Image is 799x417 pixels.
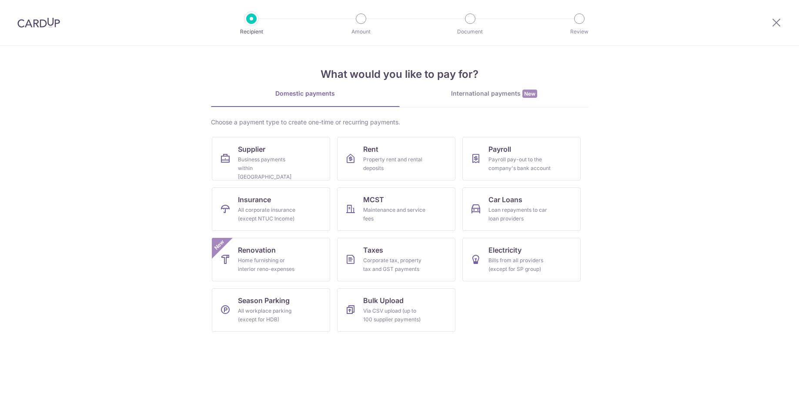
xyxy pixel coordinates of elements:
[212,137,330,180] a: SupplierBusiness payments within [GEOGRAPHIC_DATA]
[211,67,588,82] h4: What would you like to pay for?
[522,90,537,98] span: New
[238,256,301,274] div: Home furnishing or interior reno-expenses
[363,307,426,324] div: Via CSV upload (up to 100 supplier payments)
[337,238,455,281] a: TaxesCorporate tax, property tax and GST payments
[363,206,426,223] div: Maintenance and service fees
[363,295,404,306] span: Bulk Upload
[363,256,426,274] div: Corporate tax, property tax and GST payments
[547,27,612,36] p: Review
[488,206,551,223] div: Loan repayments to car loan providers
[238,144,265,154] span: Supplier
[238,245,276,255] span: Renovation
[238,194,271,205] span: Insurance
[17,17,60,28] img: CardUp
[363,144,378,154] span: Rent
[438,27,502,36] p: Document
[488,245,522,255] span: Electricity
[363,155,426,173] div: Property rent and rental deposits
[211,118,588,127] div: Choose a payment type to create one-time or recurring payments.
[212,187,330,231] a: InsuranceAll corporate insurance (except NTUC Income)
[219,27,284,36] p: Recipient
[462,137,581,180] a: PayrollPayroll pay-out to the company's bank account
[238,307,301,324] div: All workplace parking (except for HDB)
[211,89,400,98] div: Domestic payments
[212,288,330,332] a: Season ParkingAll workplace parking (except for HDB)
[363,245,383,255] span: Taxes
[488,194,522,205] span: Car Loans
[488,144,511,154] span: Payroll
[329,27,393,36] p: Amount
[212,238,226,252] span: New
[488,155,551,173] div: Payroll pay-out to the company's bank account
[337,288,455,332] a: Bulk UploadVia CSV upload (up to 100 supplier payments)
[337,137,455,180] a: RentProperty rent and rental deposits
[363,194,384,205] span: MCST
[337,187,455,231] a: MCSTMaintenance and service fees
[462,187,581,231] a: Car LoansLoan repayments to car loan providers
[238,206,301,223] div: All corporate insurance (except NTUC Income)
[488,256,551,274] div: Bills from all providers (except for SP group)
[462,238,581,281] a: ElectricityBills from all providers (except for SP group)
[238,295,290,306] span: Season Parking
[212,238,330,281] a: RenovationHome furnishing or interior reno-expensesNew
[400,89,588,98] div: International payments
[238,155,301,181] div: Business payments within [GEOGRAPHIC_DATA]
